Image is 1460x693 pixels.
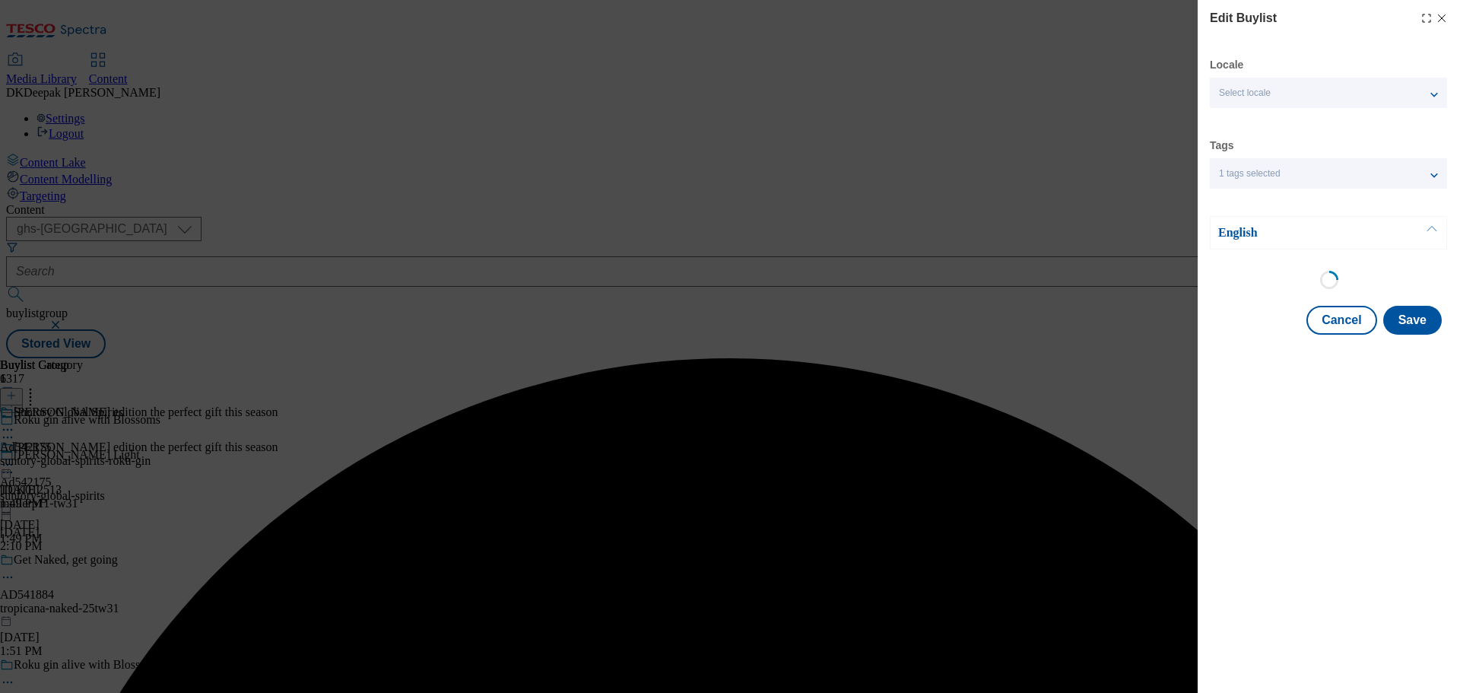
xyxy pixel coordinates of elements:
span: Select locale [1219,87,1271,99]
button: 1 tags selected [1210,158,1447,189]
button: Select locale [1210,78,1447,108]
label: Locale [1210,61,1243,69]
button: Save [1383,306,1442,335]
label: Tags [1210,141,1234,150]
p: English [1218,225,1378,240]
h4: Edit Buylist [1210,9,1277,27]
button: Cancel [1306,306,1376,335]
span: 1 tags selected [1219,168,1281,180]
